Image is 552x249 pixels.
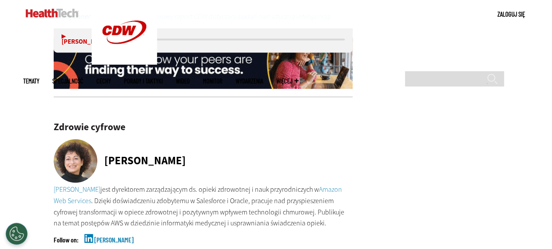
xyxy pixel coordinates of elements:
[203,77,223,85] font: Monitor
[54,121,126,133] font: Zdrowie cyfrowe
[96,77,111,85] font: Cechy
[6,223,27,245] button: Otwórz Preferencje
[124,78,163,84] a: Porady i taktyki
[52,77,83,85] font: Specjalność
[92,58,157,67] a: CDW
[54,185,342,205] a: Amazon Web Services
[124,77,163,85] font: Porady i taktyki
[94,235,134,243] font: [PERSON_NAME]
[497,10,525,19] div: Menu użytkownika
[276,77,292,85] font: Więcej
[100,185,319,194] font: jest dyrektorem zarządzającym ds. opieki zdrowotnej i nauk przyrodniczych w
[176,77,190,85] font: Wideo
[236,77,263,85] font: Wydarzenia
[26,9,79,17] img: Dom
[6,223,27,245] div: Ustawienia plików cookie
[236,78,263,84] a: Wydarzenia
[54,139,97,183] img: Allyson Fryhoff
[176,78,190,84] a: Wideo
[54,196,344,228] font: . Dzięki doświadczeniu zdobytemu w Salesforce i Oracle, pracuje nad przyspieszeniem cyfrowej tran...
[203,78,223,84] a: Monitor
[497,10,525,18] a: Zaloguj się
[96,78,111,84] a: Cechy
[104,153,186,168] font: [PERSON_NAME]
[54,185,100,194] a: [PERSON_NAME]
[23,77,39,85] font: Tematy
